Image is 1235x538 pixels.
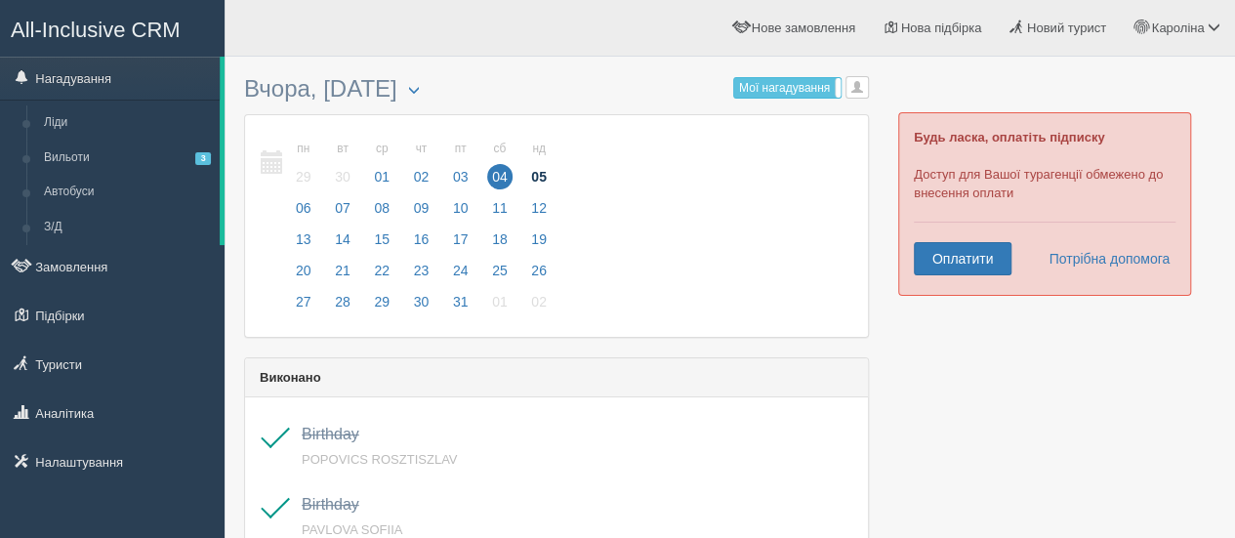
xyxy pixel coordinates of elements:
span: 07 [330,195,355,221]
span: 21 [330,258,355,283]
span: 12 [526,195,552,221]
a: 20 [285,260,322,291]
a: З/Д [35,210,220,245]
a: Ліди [35,105,220,141]
a: 24 [442,260,479,291]
span: 23 [409,258,434,283]
a: Автобуси [35,175,220,210]
span: 14 [330,227,355,252]
a: 08 [363,197,400,228]
span: 27 [291,289,316,314]
a: нд 05 [520,130,553,197]
span: 02 [526,289,552,314]
span: 05 [526,164,552,189]
span: 18 [487,227,513,252]
a: сб 04 [481,130,518,197]
a: 25 [481,260,518,291]
a: Оплатити [914,242,1011,275]
a: 27 [285,291,322,322]
a: 12 [520,197,553,228]
span: Новий турист [1027,21,1106,35]
span: 30 [330,164,355,189]
a: Вильоти3 [35,141,220,176]
a: 01 [481,291,518,322]
small: пн [291,141,316,157]
a: 17 [442,228,479,260]
a: вт 30 [324,130,361,197]
span: 22 [369,258,394,283]
a: пт 03 [442,130,479,197]
a: Потрібна допомога [1036,242,1171,275]
span: Кароліна [1152,21,1205,35]
a: 15 [363,228,400,260]
span: 13 [291,227,316,252]
a: 19 [520,228,553,260]
span: 26 [526,258,552,283]
div: Доступ для Вашої турагенції обмежено до внесення оплати [898,112,1191,296]
a: 14 [324,228,361,260]
a: 21 [324,260,361,291]
span: 04 [487,164,513,189]
span: 01 [369,164,394,189]
small: пт [448,141,473,157]
a: 28 [324,291,361,322]
span: 3 [195,152,211,165]
span: 25 [487,258,513,283]
a: 18 [481,228,518,260]
a: 09 [403,197,440,228]
small: чт [409,141,434,157]
small: вт [330,141,355,157]
a: 22 [363,260,400,291]
a: 31 [442,291,479,322]
span: 24 [448,258,473,283]
a: PAVLOVA SOFIIA [302,522,402,537]
span: Нове замовлення [752,21,855,35]
a: Birthday [302,426,359,442]
a: 16 [403,228,440,260]
a: POPOVICS ROSZTISZLAV [302,452,457,467]
a: 07 [324,197,361,228]
small: сб [487,141,513,157]
small: нд [526,141,552,157]
a: чт 02 [403,130,440,197]
a: 11 [481,197,518,228]
span: 01 [487,289,513,314]
span: 17 [448,227,473,252]
span: 08 [369,195,394,221]
span: 06 [291,195,316,221]
span: 29 [291,164,316,189]
span: 29 [369,289,394,314]
small: ср [369,141,394,157]
a: ср 01 [363,130,400,197]
a: 06 [285,197,322,228]
span: 11 [487,195,513,221]
span: 02 [409,164,434,189]
span: 31 [448,289,473,314]
b: Будь ласка, оплатіть підписку [914,130,1104,145]
a: 10 [442,197,479,228]
a: 13 [285,228,322,260]
a: 30 [403,291,440,322]
span: 19 [526,227,552,252]
span: 16 [409,227,434,252]
a: 23 [403,260,440,291]
a: All-Inclusive CRM [1,1,224,55]
span: Birthday [302,496,359,513]
span: All-Inclusive CRM [11,18,181,42]
span: 20 [291,258,316,283]
a: 29 [363,291,400,322]
span: 30 [409,289,434,314]
a: 26 [520,260,553,291]
span: 10 [448,195,473,221]
span: 09 [409,195,434,221]
span: 15 [369,227,394,252]
span: 28 [330,289,355,314]
b: Виконано [260,370,321,385]
span: Мої нагадування [739,81,830,95]
span: Нова підбірка [901,21,982,35]
a: пн 29 [285,130,322,197]
h3: Вчора, [DATE] [244,76,869,104]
